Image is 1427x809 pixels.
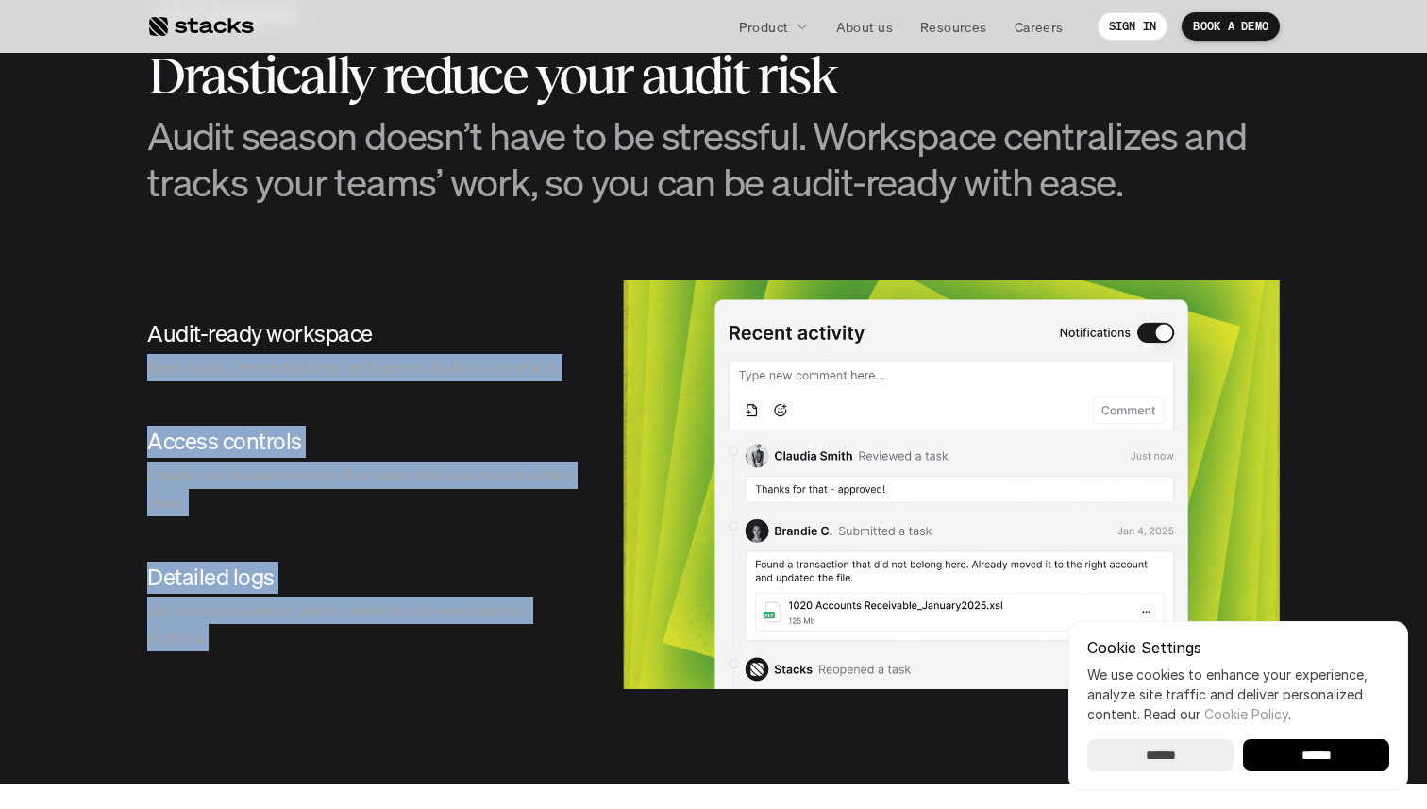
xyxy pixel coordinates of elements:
p: Cookie Settings [1087,640,1389,655]
a: Resources [909,9,999,43]
p: About us [836,17,893,37]
p: Resources [920,17,987,37]
a: SIGN IN [1098,12,1168,41]
a: BOOK A DEMO [1182,12,1280,41]
p: We use cookies to enhance your experience, analyze site traffic and deliver personalized content. [1087,665,1389,724]
p: Create role-based controls that keep data secure and duties clear. [147,462,585,516]
p: SIGN IN [1109,20,1157,33]
a: Privacy Policy [223,360,306,373]
h4: Access controls [147,426,585,458]
h4: Detailed logs [147,562,585,594]
p: Careers [1015,17,1064,37]
h3: Audit season doesn’t have to be stressful. Workspace centralizes and tracks your teams’ work, so ... [147,112,1280,205]
p: BOOK A DEMO [1193,20,1268,33]
span: Read our . [1144,706,1291,722]
p: Keep tasks, reconciliations, and approvals all in one place. [147,354,585,381]
a: About us [825,9,904,43]
h4: Audit-ready workspace [147,318,585,350]
h2: Drastically reduce your audit risk [147,46,1280,105]
p: Get full transparency and traceability for every action, anytime. [147,597,585,651]
p: Product [739,17,789,37]
a: Cookie Policy [1204,706,1288,722]
a: Careers [1003,9,1075,43]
